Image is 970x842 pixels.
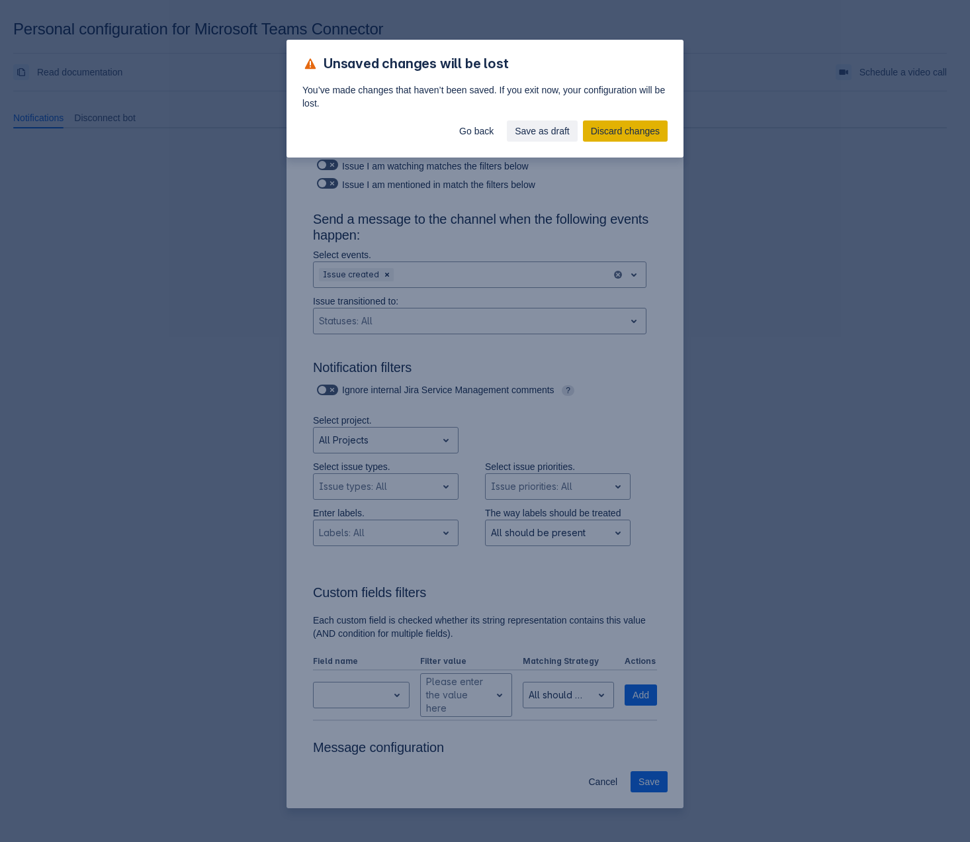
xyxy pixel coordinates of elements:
button: Discard changes [583,120,668,142]
span: Unsaved changes will be lost [324,56,508,73]
span: Go back [459,120,494,142]
button: Save as draft [507,120,578,142]
button: Go back [451,120,502,142]
span: Discard changes [591,120,660,142]
span: warning [302,56,318,71]
span: Save as draft [515,120,570,142]
div: You’ve made changes that haven’t been saved. If you exit now, your configuration will be lost. [287,82,683,111]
